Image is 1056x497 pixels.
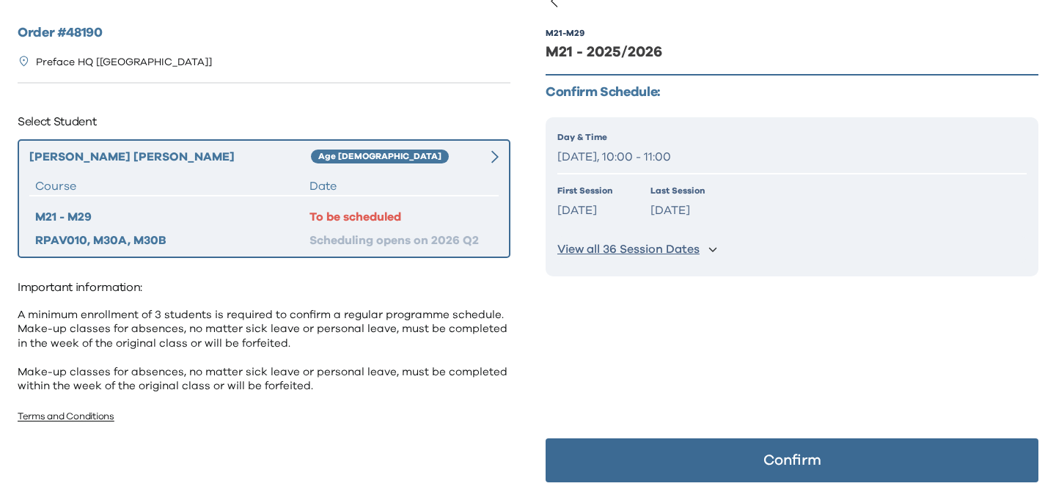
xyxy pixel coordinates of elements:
button: Confirm [546,438,1038,482]
div: M21 - 2025/2026 [546,42,1038,62]
button: View all 36 Session Dates [557,236,1027,263]
p: View all 36 Session Dates [557,242,700,257]
div: To be scheduled [309,208,493,226]
a: Terms and Conditions [18,412,114,421]
p: [DATE] [557,200,612,221]
div: Date [309,177,493,195]
div: M21 - M29 [35,208,309,226]
p: Important information: [18,276,510,299]
div: Scheduling opens on 2026 Q2 [309,232,493,249]
p: First Session [557,184,612,197]
p: [DATE], 10:00 - 11:00 [557,147,1027,168]
div: M21 - M29 [546,27,584,39]
div: Course [35,177,309,195]
p: Confirm [763,453,821,468]
div: RPAV010, M30A, M30B [35,232,309,249]
div: [PERSON_NAME] [PERSON_NAME] [29,148,311,166]
p: Confirm Schedule: [546,84,1038,101]
p: Day & Time [557,130,1027,144]
p: Select Student [18,110,510,133]
div: Age [DEMOGRAPHIC_DATA] [311,150,449,164]
p: Last Session [650,184,705,197]
h2: Order # 48190 [18,23,510,43]
p: A minimum enrollment of 3 students is required to confirm a regular programme schedule. Make-up c... [18,308,510,394]
p: Preface HQ [[GEOGRAPHIC_DATA]] [36,55,212,70]
p: [DATE] [650,200,705,221]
